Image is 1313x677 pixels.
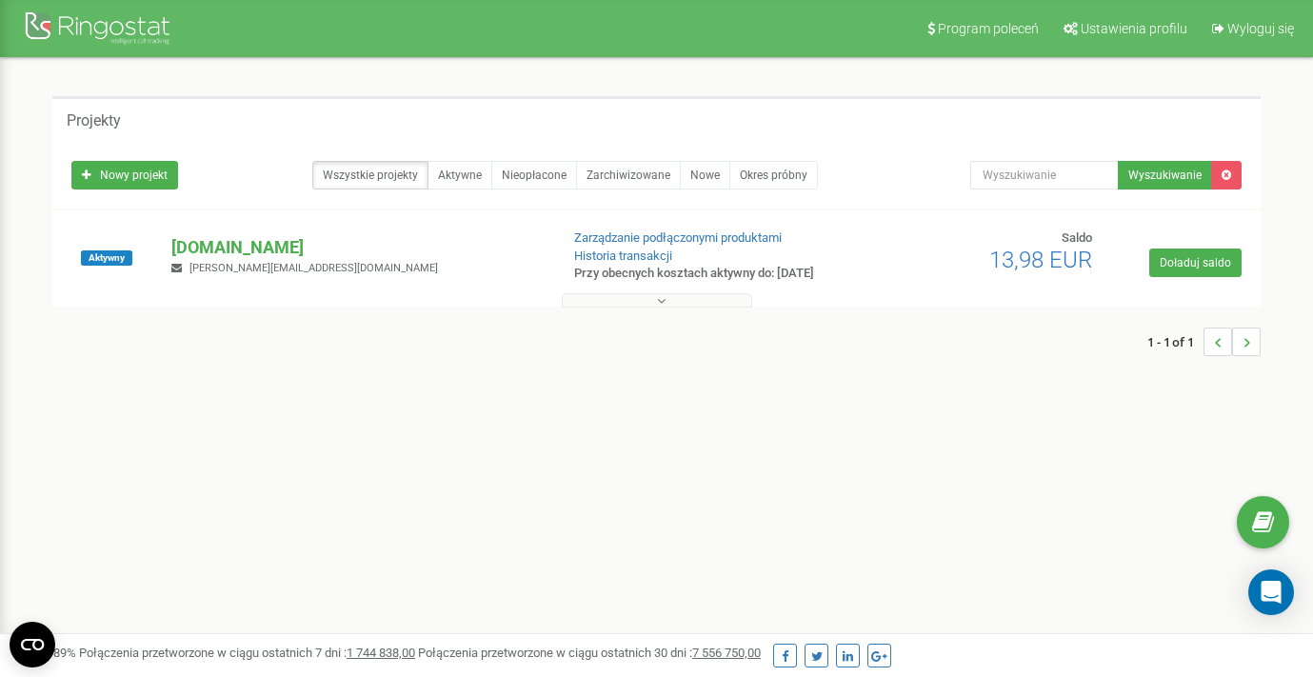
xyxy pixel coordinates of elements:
a: Zarchiwizowane [576,161,681,189]
span: 13,98 EUR [989,247,1092,273]
h5: Projekty [67,112,121,129]
span: Wyloguj się [1227,21,1294,36]
button: Wyszukiwanie [1118,161,1212,189]
span: Połączenia przetworzone w ciągu ostatnich 30 dni : [418,646,761,660]
a: Doładuj saldo [1149,249,1242,277]
u: 1 744 838,00 [347,646,415,660]
input: Wyszukiwanie [970,161,1119,189]
a: Nieopłacone [491,161,577,189]
p: [DOMAIN_NAME] [171,235,543,260]
a: Historia transakcji [574,249,672,263]
a: Zarządzanie podłączonymi produktami [574,230,782,245]
span: Ustawienia profilu [1081,21,1187,36]
span: [PERSON_NAME][EMAIL_ADDRESS][DOMAIN_NAME] [189,262,438,274]
a: Okres próbny [729,161,818,189]
a: Nowy projekt [71,161,178,189]
a: Nowe [680,161,730,189]
p: Przy obecnych kosztach aktywny do: [DATE] [574,265,845,283]
u: 7 556 750,00 [692,646,761,660]
button: Open CMP widget [10,622,55,667]
div: Open Intercom Messenger [1248,569,1294,615]
span: Saldo [1062,230,1092,245]
span: Połączenia przetworzone w ciągu ostatnich 7 dni : [79,646,415,660]
nav: ... [1147,309,1261,375]
span: Aktywny [81,250,132,266]
a: Aktywne [428,161,492,189]
span: Program poleceń [938,21,1039,36]
span: 1 - 1 of 1 [1147,328,1204,356]
a: Wszystkie projekty [312,161,428,189]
